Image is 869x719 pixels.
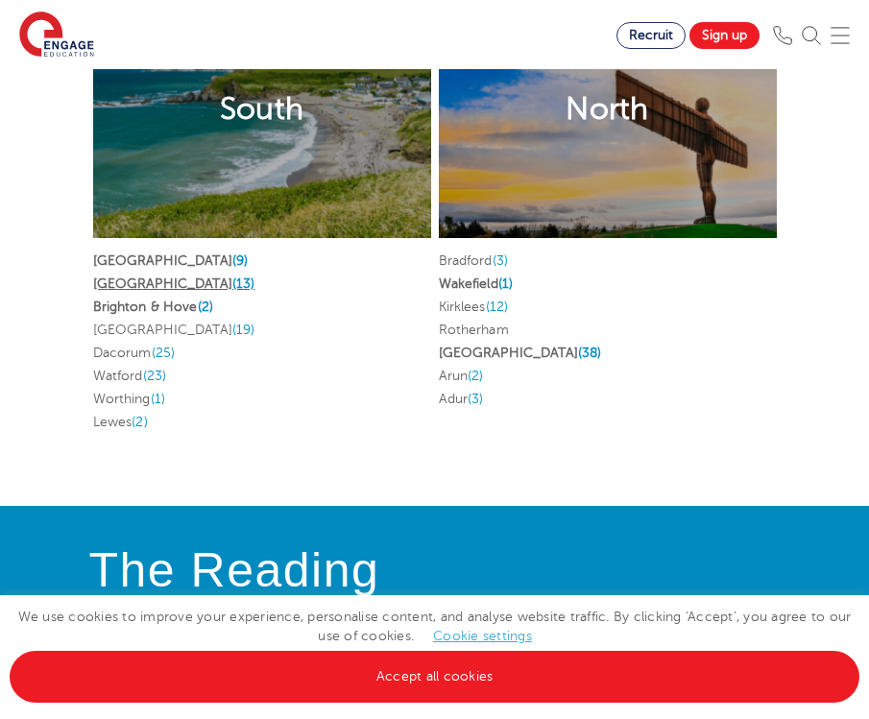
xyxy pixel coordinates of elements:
[232,253,248,268] span: (9)
[93,276,255,291] a: [GEOGRAPHIC_DATA](13)
[433,629,532,643] a: Cookie settings
[616,22,686,49] a: Recruit
[486,300,509,314] span: (12)
[493,253,508,268] span: (3)
[10,651,859,703] a: Accept all cookies
[132,415,147,429] span: (2)
[439,296,777,319] li: Kirklees
[232,276,255,291] span: (13)
[143,369,167,383] span: (23)
[220,89,304,130] h2: South
[566,89,649,130] h2: North
[93,253,249,268] a: [GEOGRAPHIC_DATA](9)
[802,26,821,45] img: Search
[629,28,673,42] span: Recruit
[93,342,431,365] li: Dacorum
[689,22,760,49] a: Sign up
[439,276,514,291] a: Wakefield(1)
[498,276,513,291] span: (1)
[773,26,792,45] img: Phone
[93,300,214,314] a: Brighton & Hove(2)
[578,346,602,360] span: (38)
[439,346,602,360] a: [GEOGRAPHIC_DATA](38)
[151,392,165,406] span: (1)
[198,300,213,314] span: (2)
[468,392,483,406] span: (3)
[439,388,777,411] li: Adur
[468,369,483,383] span: (2)
[232,323,255,337] span: (19)
[93,319,431,342] li: [GEOGRAPHIC_DATA]
[439,250,777,273] li: Bradford
[89,544,464,650] h4: The Reading Corner
[19,12,94,60] img: Engage Education
[10,610,859,683] span: We use cookies to improve your experience, personalise content, and analyse website traffic. By c...
[93,411,431,434] li: Lewes
[152,346,176,360] span: (25)
[439,365,777,388] li: Arun
[93,365,431,388] li: Watford
[93,388,431,411] li: Worthing
[831,26,850,45] img: Mobile Menu
[439,319,777,342] li: Rotherham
